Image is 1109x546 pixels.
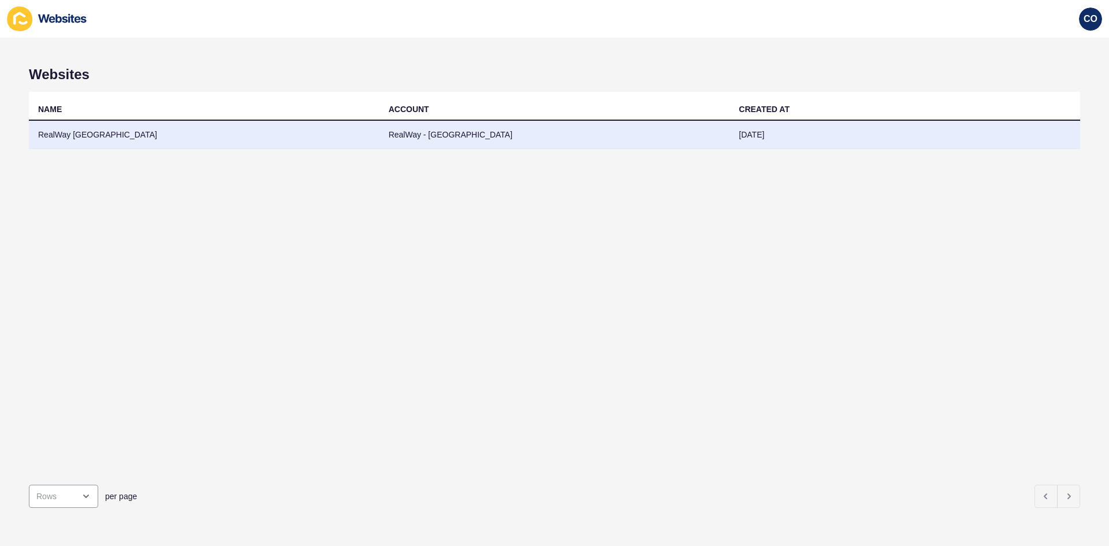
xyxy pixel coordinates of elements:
div: CREATED AT [739,103,790,115]
div: NAME [38,103,62,115]
span: per page [105,491,137,502]
div: ACCOUNT [389,103,429,115]
td: [DATE] [730,121,1080,149]
td: RealWay - [GEOGRAPHIC_DATA] [379,121,730,149]
td: RealWay [GEOGRAPHIC_DATA] [29,121,379,149]
span: CO [1084,13,1097,25]
div: open menu [29,485,98,508]
h1: Websites [29,66,1080,83]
